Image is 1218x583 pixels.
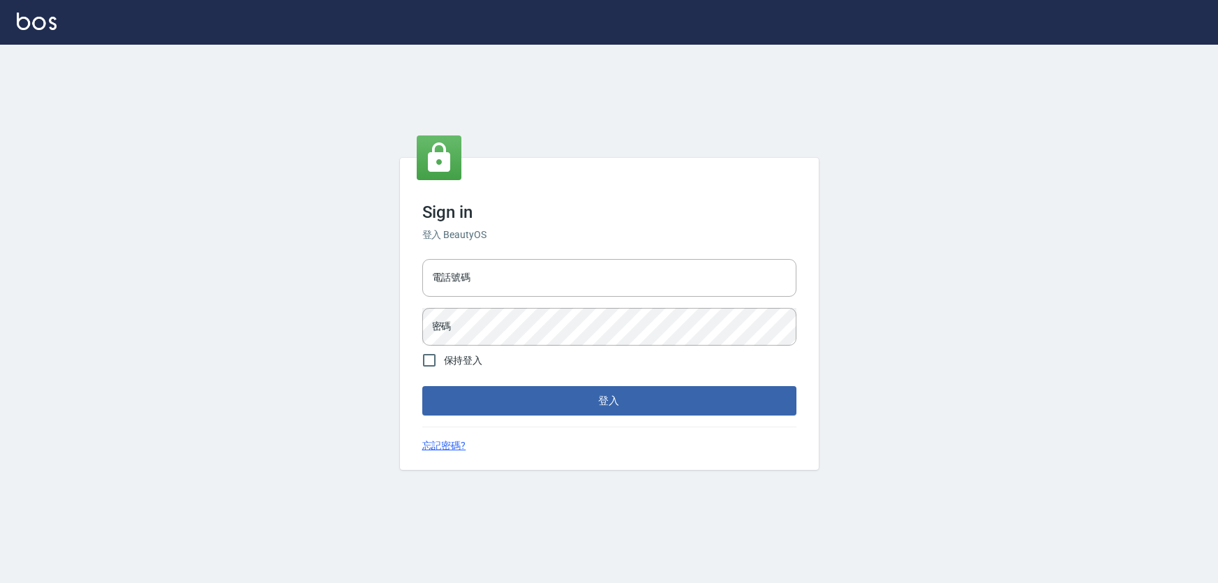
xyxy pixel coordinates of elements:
h3: Sign in [422,202,796,222]
img: Logo [17,13,57,30]
h6: 登入 BeautyOS [422,228,796,242]
button: 登入 [422,386,796,415]
a: 忘記密碼? [422,438,466,453]
span: 保持登入 [444,353,483,368]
